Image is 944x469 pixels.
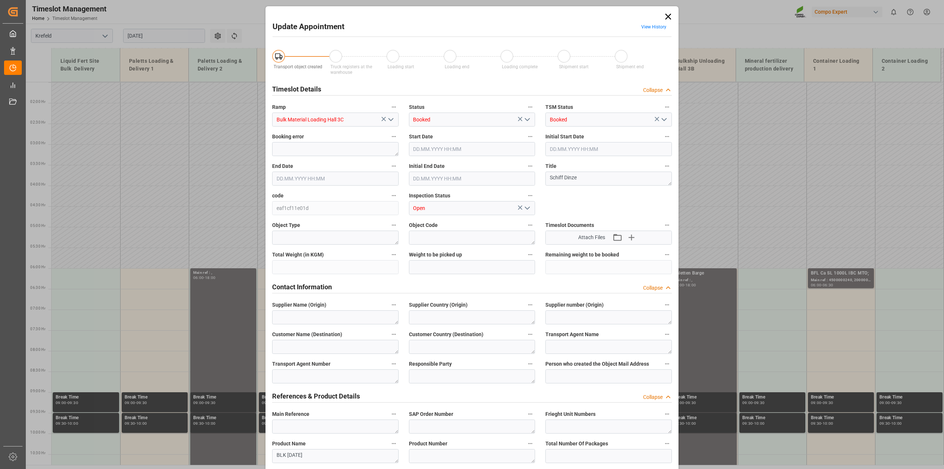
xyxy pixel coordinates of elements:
[409,192,450,200] span: Inspection Status
[272,282,332,292] h2: Contact Information
[389,409,399,419] button: Main Reference
[409,172,535,186] input: DD.MM.YYYY HH:MM
[272,221,300,229] span: Object Type
[559,64,589,69] span: Shipment start
[272,449,399,463] textarea: BLK [DATE]
[389,300,399,310] button: Supplier Name (Origin)
[409,360,452,368] span: Responsible Party
[525,250,535,259] button: Weight to be picked up
[525,191,535,200] button: Inspection Status
[525,330,535,339] button: Customer Country (Destination)
[643,284,663,292] div: Collapse
[389,102,399,112] button: Ramp
[389,359,399,369] button: Transport Agent Number
[389,220,399,230] button: Object Type
[662,359,672,369] button: Person who created the Object Mail Address
[502,64,538,69] span: Loading complete
[389,161,399,171] button: End Date
[662,132,672,141] button: Initial Start Date
[521,203,532,214] button: open menu
[525,409,535,419] button: SAP Order Number
[385,114,396,125] button: open menu
[641,24,666,30] a: View History
[389,250,399,259] button: Total Weight (in KGM)
[643,86,663,94] div: Collapse
[409,113,535,127] input: Type to search/select
[272,331,342,338] span: Customer Name (Destination)
[545,331,599,338] span: Transport Agent Name
[545,221,594,229] span: Timeslot Documents
[545,301,604,309] span: Supplier number (Origin)
[330,64,372,75] span: Truck registers at the warehouse
[545,142,672,156] input: DD.MM.YYYY HH:MM
[409,410,453,418] span: SAP Order Number
[658,114,669,125] button: open menu
[578,234,605,241] span: Attach Files
[389,439,399,448] button: Product Name
[662,330,672,339] button: Transport Agent Name
[525,439,535,448] button: Product Number
[545,162,556,170] span: Title
[525,132,535,141] button: Start Date
[272,162,293,170] span: End Date
[409,301,468,309] span: Supplier Country (Origin)
[545,103,573,111] span: TSM Status
[545,172,672,186] textarea: Schiff Dinze
[525,359,535,369] button: Responsible Party
[273,21,344,33] h2: Update Appointment
[525,220,535,230] button: Object Code
[272,301,326,309] span: Supplier Name (Origin)
[445,64,469,69] span: Loading end
[662,161,672,171] button: Title
[409,331,483,338] span: Customer Country (Destination)
[389,191,399,200] button: code
[662,439,672,448] button: Total Number Of Packages
[409,162,445,170] span: Initial End Date
[272,251,324,259] span: Total Weight (in KGM)
[272,391,360,401] h2: References & Product Details
[545,410,596,418] span: Frieght Unit Numbers
[272,113,399,127] input: Type to search/select
[545,360,649,368] span: Person who created the Object Mail Address
[389,132,399,141] button: Booking error
[272,133,304,141] span: Booking error
[409,133,433,141] span: Start Date
[409,251,462,259] span: Weight to be picked up
[409,142,535,156] input: DD.MM.YYYY HH:MM
[272,192,284,200] span: code
[662,300,672,310] button: Supplier number (Origin)
[525,300,535,310] button: Supplier Country (Origin)
[272,440,306,448] span: Product Name
[643,393,663,401] div: Collapse
[389,330,399,339] button: Customer Name (Destination)
[272,410,309,418] span: Main Reference
[272,103,286,111] span: Ramp
[521,114,532,125] button: open menu
[662,102,672,112] button: TSM Status
[525,102,535,112] button: Status
[545,133,584,141] span: Initial Start Date
[616,64,644,69] span: Shipment end
[545,440,608,448] span: Total Number Of Packages
[409,103,424,111] span: Status
[409,221,438,229] span: Object Code
[662,409,672,419] button: Frieght Unit Numbers
[272,172,399,186] input: DD.MM.YYYY HH:MM
[662,250,672,259] button: Remaining weight to be booked
[409,440,447,448] span: Product Number
[272,84,321,94] h2: Timeslot Details
[662,220,672,230] button: Timeslot Documents
[272,360,330,368] span: Transport Agent Number
[545,251,619,259] span: Remaining weight to be booked
[274,64,322,69] span: Transport object created
[388,64,414,69] span: Loading start
[525,161,535,171] button: Initial End Date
